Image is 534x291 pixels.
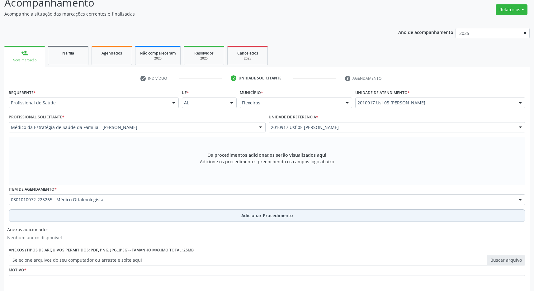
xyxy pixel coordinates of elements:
p: Acompanhe a situação das marcações correntes e finalizadas [4,11,372,17]
label: UF [182,88,189,98]
label: Item de agendamento [9,185,57,194]
div: 2 [231,75,236,81]
label: Profissional Solicitante [9,112,64,122]
button: Relatórios [496,4,527,15]
span: Os procedimentos adicionados serão visualizados aqui [207,152,326,158]
span: 2010917 Usf 05 [PERSON_NAME] [357,100,513,106]
span: Cancelados [237,50,258,56]
span: AL [184,100,224,106]
label: Requerente [9,88,36,98]
span: Não compareceram [140,50,176,56]
div: 2025 [232,56,263,61]
span: Adicione os procedimentos preenchendo os campos logo abaixo [200,158,334,165]
span: Na fila [62,50,74,56]
div: Unidade solicitante [239,75,281,81]
span: Adicionar Procedimento [241,212,293,219]
button: Adicionar Procedimento [9,209,525,222]
span: Agendados [102,50,122,56]
span: 0301010072-225265 - Médico Oftalmologista [11,197,513,203]
label: Unidade de atendimento [355,88,410,98]
p: Ano de acompanhamento [398,28,453,36]
span: Médico da Estratégia de Saúde da Família - [PERSON_NAME] [11,124,253,131]
label: Motivo [9,265,26,275]
div: 2025 [140,56,176,61]
div: 2025 [188,56,220,61]
span: Profissional de Saúde [11,100,166,106]
label: Unidade de referência [269,112,318,122]
h6: Anexos adicionados [7,227,63,232]
div: person_add [21,50,28,56]
div: Nova marcação [9,58,40,63]
p: Nenhum anexo disponível. [7,234,63,241]
label: Anexos (Tipos de arquivos permitidos: PDF, PNG, JPG, JPEG) - Tamanho máximo total: 25MB [9,245,194,255]
label: Município [240,88,263,98]
span: Flexeiras [242,100,339,106]
span: Resolvidos [194,50,214,56]
span: 2010917 Usf 05 [PERSON_NAME] [271,124,513,131]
